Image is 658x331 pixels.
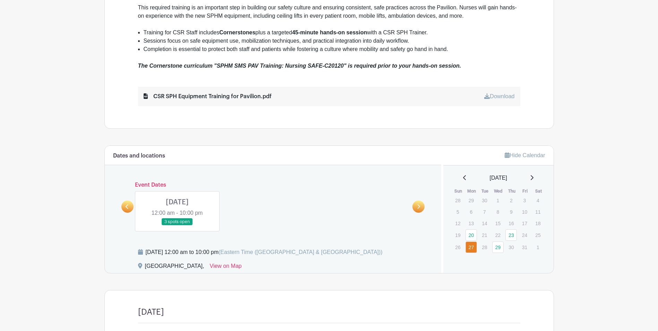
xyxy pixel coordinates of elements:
[452,188,465,195] th: Sun
[519,230,530,240] p: 24
[505,152,545,158] a: Hide Calendar
[465,218,477,229] p: 13
[484,93,514,99] a: Download
[479,218,490,229] p: 14
[146,248,383,256] div: [DATE] 12:00 am to 10:00 pm
[144,37,520,45] li: Sessions focus on safe equipment use, mobilization techniques, and practical integration into dai...
[532,195,544,206] p: 4
[492,188,505,195] th: Wed
[478,188,492,195] th: Tue
[465,206,477,217] p: 6
[452,218,463,229] p: 12
[490,174,507,182] span: [DATE]
[144,92,272,101] div: CSR SPH Equipment Training for Pavilion.pdf
[144,28,520,37] li: Training for CSR Staff includes plus a targeted with a CSR SPH Trainer.
[505,229,517,241] a: 23
[505,206,517,217] p: 9
[505,188,519,195] th: Thu
[492,218,504,229] p: 15
[505,195,517,206] p: 2
[452,206,463,217] p: 5
[292,29,367,35] strong: 45-minute hands-on session
[138,3,520,28] div: This required training is an important step in building our safety culture and ensuring consisten...
[532,188,545,195] th: Sat
[519,242,530,253] p: 31
[134,182,413,188] h6: Event Dates
[479,230,490,240] p: 21
[479,195,490,206] p: 30
[452,195,463,206] p: 28
[479,242,490,253] p: 28
[219,29,255,35] strong: Cornerstones
[492,230,504,240] p: 22
[138,63,461,69] em: The Cornerstone curriculum "SPHM SMS PAV Training: Nursing SAFE-C20120" is required prior to your...
[519,195,530,206] p: 3
[505,242,517,253] p: 30
[492,206,504,217] p: 8
[492,241,504,253] a: 29
[519,206,530,217] p: 10
[465,229,477,241] a: 20
[532,230,544,240] p: 25
[145,262,204,273] div: [GEOGRAPHIC_DATA],
[144,45,520,53] li: Completion is essential to protect both staff and patients while fostering a culture where mobili...
[532,242,544,253] p: 1
[519,218,530,229] p: 17
[519,188,532,195] th: Fri
[452,242,463,253] p: 26
[479,206,490,217] p: 7
[138,307,164,317] h4: [DATE]
[465,195,477,206] p: 29
[465,241,477,253] a: 27
[532,218,544,229] p: 18
[532,206,544,217] p: 11
[113,153,165,159] h6: Dates and locations
[210,262,242,273] a: View on Map
[492,195,504,206] p: 1
[219,249,383,255] span: (Eastern Time ([GEOGRAPHIC_DATA] & [GEOGRAPHIC_DATA]))
[505,218,517,229] p: 16
[465,188,479,195] th: Mon
[452,230,463,240] p: 19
